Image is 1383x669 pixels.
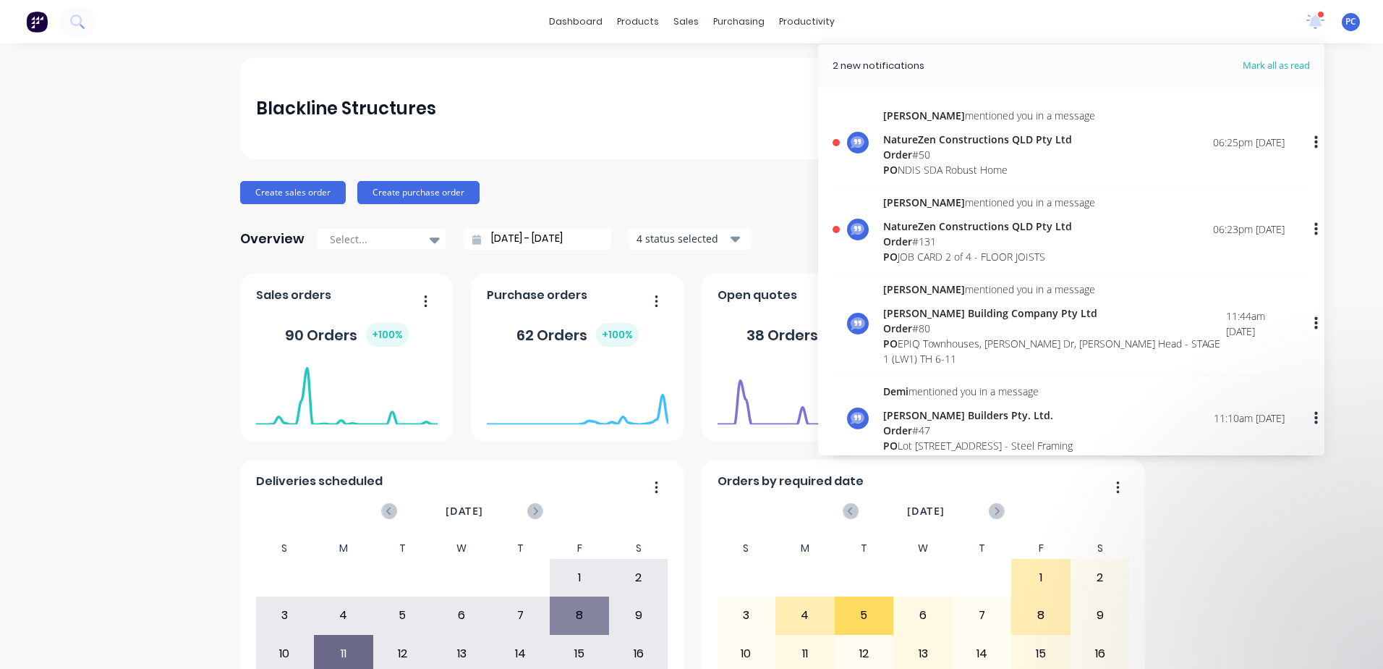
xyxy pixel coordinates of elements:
div: 38 Orders [746,323,869,347]
div: mentioned you in a message [883,384,1073,399]
img: Factory [26,11,48,33]
div: 9 [610,597,668,634]
div: M [314,538,373,559]
div: 4 [776,597,834,634]
span: Demi [883,384,908,398]
button: Create sales order [240,181,346,204]
div: T [373,538,433,559]
div: mentioned you in a message [883,282,1226,297]
span: [PERSON_NAME] [883,109,965,122]
div: 4 status selected [637,231,728,246]
div: EPIQ Townhouses, [PERSON_NAME] Dr, [PERSON_NAME] Head - STAGE 1 (LW1) TH 6-11 [883,336,1226,366]
div: 62 Orders [516,323,639,347]
div: Overview [240,224,305,253]
span: Order [883,235,912,248]
div: 3 [256,597,314,634]
div: W [432,538,491,559]
div: + 100 % [366,323,409,347]
div: 7 [953,597,1011,634]
div: Blackline Structures [256,94,436,123]
div: 7 [492,597,550,634]
div: NatureZen Constructions QLD Pty Ltd [883,219,1095,234]
div: 11:10am [DATE] [1214,411,1285,426]
div: 3 [718,597,775,634]
div: S [1071,538,1130,559]
span: Open quotes [718,287,797,304]
div: 1 [550,560,608,596]
span: [DATE] [907,503,945,519]
div: purchasing [706,11,772,33]
span: Mark all as read [1191,59,1310,73]
div: T [953,538,1012,559]
span: PO [883,250,898,264]
div: 90 Orders [285,323,409,347]
div: M [775,538,835,559]
span: [PERSON_NAME] [883,282,965,296]
span: Order [883,148,912,161]
div: 8 [1012,597,1070,634]
div: productivity [772,11,842,33]
span: Order [883,424,912,437]
div: F [550,538,609,559]
div: [PERSON_NAME] Builders Pty. Ltd. [883,408,1073,423]
div: S [717,538,776,559]
div: + 100 % [596,323,639,347]
div: 6 [894,597,952,634]
div: 11:44am [DATE] [1226,308,1285,339]
div: 5 [374,597,432,634]
div: # 131 [883,234,1095,249]
div: 4 [315,597,373,634]
div: Lot [STREET_ADDRESS] - Steel Framing [883,438,1073,453]
div: 2 new notifications [833,59,924,73]
span: [PERSON_NAME] [883,195,965,209]
div: products [610,11,666,33]
span: PO [883,439,898,453]
div: 5 [835,597,893,634]
span: Deliveries scheduled [256,473,383,490]
div: T [835,538,894,559]
iframe: Intercom live chat [1334,620,1369,655]
div: [PERSON_NAME] Building Company Pty Ltd [883,306,1226,321]
span: [DATE] [446,503,483,519]
div: 1 [1012,560,1070,596]
span: PC [1345,15,1356,28]
div: S [255,538,315,559]
div: 06:25pm [DATE] [1213,135,1285,150]
div: # 47 [883,423,1073,438]
div: mentioned you in a message [883,108,1095,123]
span: Sales orders [256,287,331,304]
span: PO [883,337,898,350]
div: 06:23pm [DATE] [1213,222,1285,237]
span: Purchase orders [487,287,587,304]
div: 8 [550,597,608,634]
div: 2 [1071,560,1129,596]
div: sales [666,11,706,33]
div: JOB CARD 2 of 4 - FLOOR JOISTS [883,249,1095,264]
span: PO [883,163,898,177]
div: S [609,538,668,559]
a: dashboard [542,11,610,33]
div: 6 [433,597,490,634]
div: # 50 [883,147,1095,162]
span: Order [883,321,912,335]
button: Create purchase order [357,181,480,204]
div: 2 [610,560,668,596]
div: NDIS SDA Robust Home [883,162,1095,177]
div: F [1011,538,1071,559]
div: mentioned you in a message [883,195,1095,210]
div: T [491,538,550,559]
div: 9 [1071,597,1129,634]
div: W [893,538,953,559]
div: # 80 [883,321,1226,336]
div: NatureZen Constructions QLD Pty Ltd [883,132,1095,147]
button: 4 status selected [629,228,752,250]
